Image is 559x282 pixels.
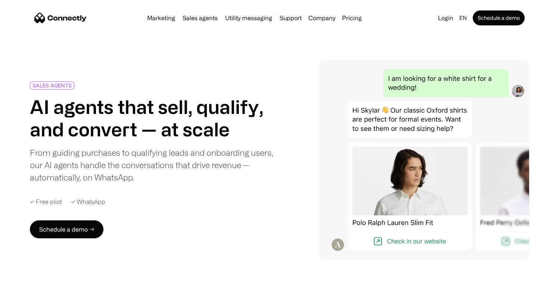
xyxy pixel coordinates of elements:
h1: AI agents that sell, qualify, and convert — at scale [30,96,275,140]
a: Marketing [144,15,178,21]
div: From guiding purchases to qualifying leads and onboarding users, our AI agents handle the convers... [30,146,275,183]
div: en [459,13,467,23]
div: ✓ Free pilot [30,198,62,205]
a: Sales agents [180,15,221,21]
a: Pricing [339,15,365,21]
div: en [456,13,471,23]
div: Company [306,13,338,23]
a: Support [277,15,305,21]
a: Schedule a demo → [30,220,103,238]
a: Utility messaging [222,15,275,21]
div: Company [308,13,335,23]
ul: Language list [15,269,45,279]
div: ✓ WhatsApp [71,198,105,205]
a: Schedule a demo [473,10,525,25]
aside: Language selected: English [7,268,45,279]
a: home [34,12,87,24]
a: Login [435,13,456,23]
div: SALES AGENTS [32,83,72,88]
